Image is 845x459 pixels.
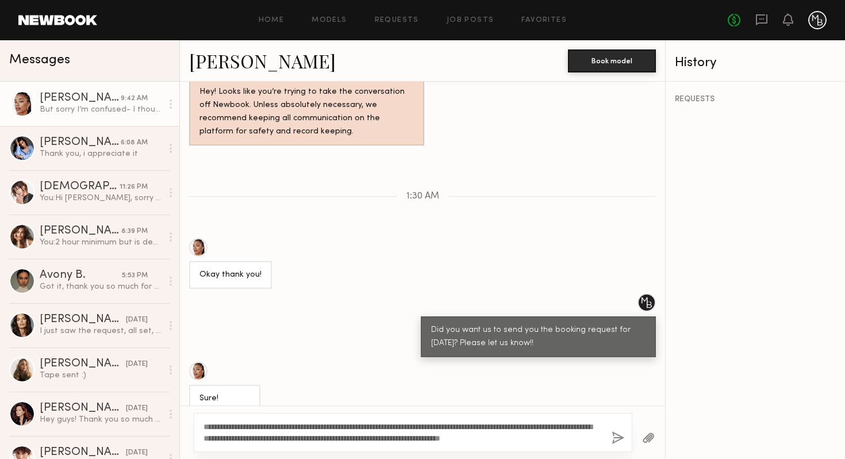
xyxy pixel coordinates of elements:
div: [DATE] [126,403,148,414]
a: Models [312,17,347,24]
div: Tape sent :) [40,370,162,381]
div: [PERSON_NAME] [40,93,121,104]
div: [DATE] [126,359,148,370]
div: 11:26 PM [120,182,148,193]
span: Messages [9,53,70,67]
a: Favorites [521,17,567,24]
div: 9:42 AM [121,93,148,104]
a: Book model [568,55,656,65]
div: Sure! [199,392,250,406]
div: [DATE] [126,315,148,326]
div: Hey guys! Thank you so much for reaching out! I’m booked out until [DATE] [40,414,162,425]
div: Thank you, i appreciate it [40,148,162,159]
div: Avony B. [40,270,122,281]
div: Did you want us to send you the booking request for [DATE]? Please let us know!! [431,324,646,350]
button: Book model [568,49,656,72]
div: 6:08 AM [121,137,148,148]
div: Okay thank you! [199,269,262,282]
div: [DATE] [126,447,148,458]
div: 5:53 PM [122,270,148,281]
div: [PERSON_NAME] [40,225,121,237]
div: [PERSON_NAME] [40,447,126,458]
a: [PERSON_NAME] [189,48,336,73]
a: Requests [375,17,419,24]
div: Got it, thank you so much for clarifying, I am available for all those dates and I will make the ... [40,281,162,292]
div: You: Hi [PERSON_NAME], sorry for the late notice - would you be able to come at 12:30? We have a ... [40,193,162,204]
div: 8:39 PM [121,226,148,237]
a: Job Posts [447,17,494,24]
div: Hey! Looks like you’re trying to take the conversation off Newbook. Unless absolutely necessary, ... [199,86,414,139]
div: [PERSON_NAME] [40,358,126,370]
div: [DEMOGRAPHIC_DATA][PERSON_NAME] [40,181,120,193]
div: [PERSON_NAME] [40,403,126,414]
div: You: 2 hour minimum but is dependent on the booking. [40,237,162,248]
a: Home [259,17,285,24]
span: 1:30 AM [406,192,439,201]
div: [PERSON_NAME] [40,314,126,326]
div: History [675,56,836,70]
div: [PERSON_NAME] [40,137,121,148]
div: REQUESTS [675,95,836,104]
div: I just saw the request, all set, thank you ☺️ Have a great evening. [40,326,162,336]
div: But sorry I’m confused- I thought the casting was [DATE]? [40,104,162,115]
